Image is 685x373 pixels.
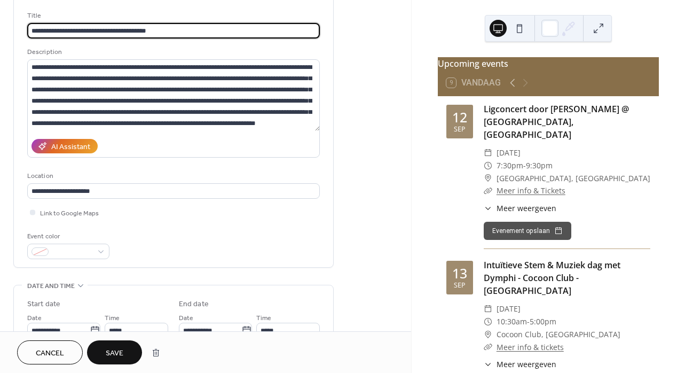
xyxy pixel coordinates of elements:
button: Cancel [17,340,83,364]
button: ​Meer weergeven [484,203,556,214]
div: AI Assistant [51,142,90,153]
a: Meer info & tickets [497,342,564,352]
div: Upcoming events [438,57,659,70]
div: ​ [484,328,492,341]
div: Title [27,10,318,21]
div: Description [27,46,318,58]
a: Intuïtieve Stem & Muziek dag met Dymphi - Cocoon Club - [GEOGRAPHIC_DATA] [484,259,620,297]
div: ​ [484,146,492,159]
div: sep [454,282,466,289]
span: Date and time [27,281,75,292]
div: sep [454,126,466,133]
div: ​ [484,302,492,315]
span: Time [105,313,120,324]
button: AI Assistant [32,139,98,153]
span: Date [179,313,193,324]
span: 9:30pm [526,159,553,172]
div: Start date [27,299,60,310]
span: Cocoon Club, [GEOGRAPHIC_DATA] [497,328,620,341]
button: ​Meer weergeven [484,359,556,370]
span: 10:30am [497,315,527,328]
span: [DATE] [497,146,521,159]
span: Meer weergeven [497,203,556,214]
span: Link to Google Maps [40,208,99,219]
span: - [523,159,526,172]
div: ​ [484,359,492,370]
span: [DATE] [497,302,521,315]
div: ​ [484,315,492,328]
span: Cancel [36,348,64,359]
a: Ligconcert door [PERSON_NAME] @ [GEOGRAPHIC_DATA], [GEOGRAPHIC_DATA] [484,103,629,141]
div: ​ [484,341,492,354]
span: Date [27,313,42,324]
a: Meer info & Tickets [497,185,565,196]
button: Evenement opslaan [484,222,571,240]
span: Time [256,313,271,324]
span: 5:00pm [530,315,556,328]
div: 13 [452,267,467,280]
div: ​ [484,203,492,214]
div: ​ [484,172,492,185]
div: ​ [484,159,492,172]
div: ​ [484,184,492,197]
div: End date [179,299,209,310]
div: Location [27,170,318,182]
span: [GEOGRAPHIC_DATA], [GEOGRAPHIC_DATA] [497,172,650,185]
div: Event color [27,231,107,242]
span: 7:30pm [497,159,523,172]
span: Meer weergeven [497,359,556,370]
span: - [527,315,530,328]
button: Save [87,340,142,364]
span: Save [106,348,123,359]
div: 12 [452,111,467,124]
